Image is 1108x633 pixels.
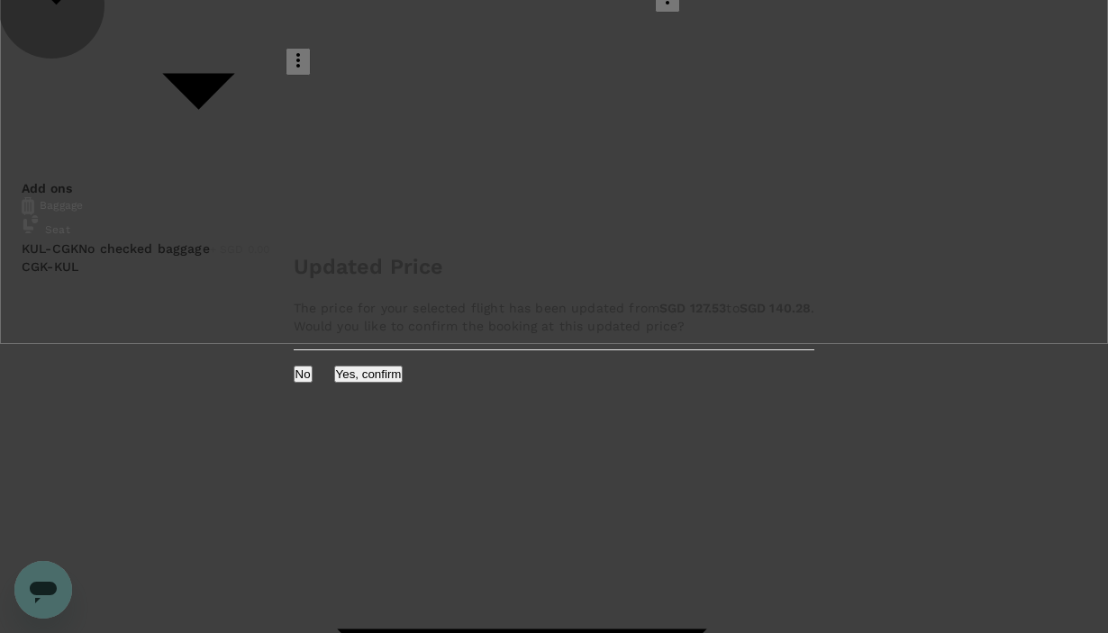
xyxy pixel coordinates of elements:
[294,366,313,383] button: No
[740,301,812,315] b: SGD 140.28
[334,366,404,383] button: Yes, confirm
[659,301,727,315] b: SGD 127.53
[294,299,815,317] p: The price for your selected flight has been updated from to .
[294,317,815,335] p: Would you like to confirm the booking at this updated price?
[294,250,444,284] h3: Updated Price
